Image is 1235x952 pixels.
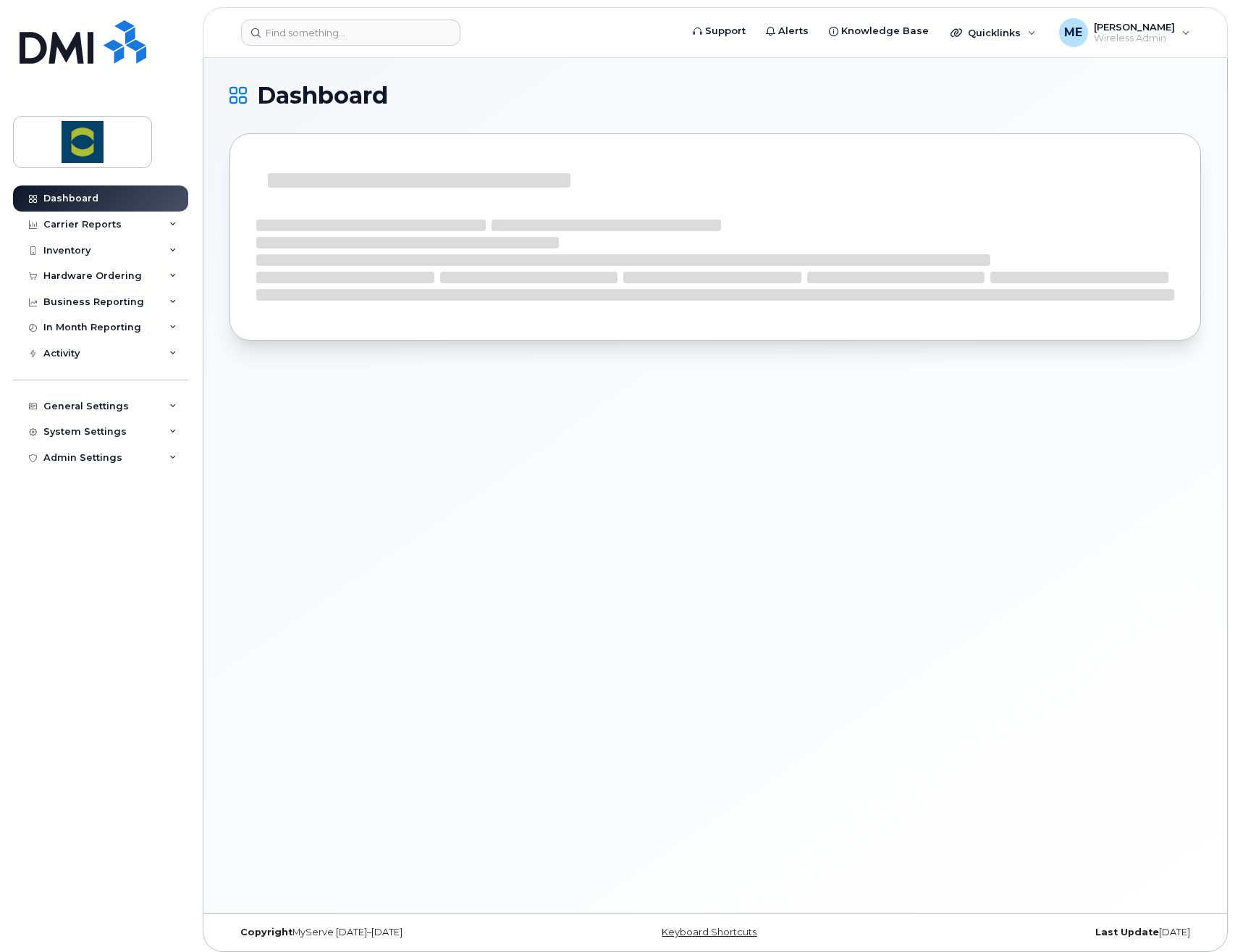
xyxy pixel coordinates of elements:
div: MyServe [DATE]–[DATE] [229,927,553,938]
div: [DATE] [877,927,1201,938]
span: Dashboard [257,85,388,107]
strong: Copyright [240,927,292,938]
a: Keyboard Shortcuts [662,927,756,938]
strong: Last Update [1095,927,1159,938]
